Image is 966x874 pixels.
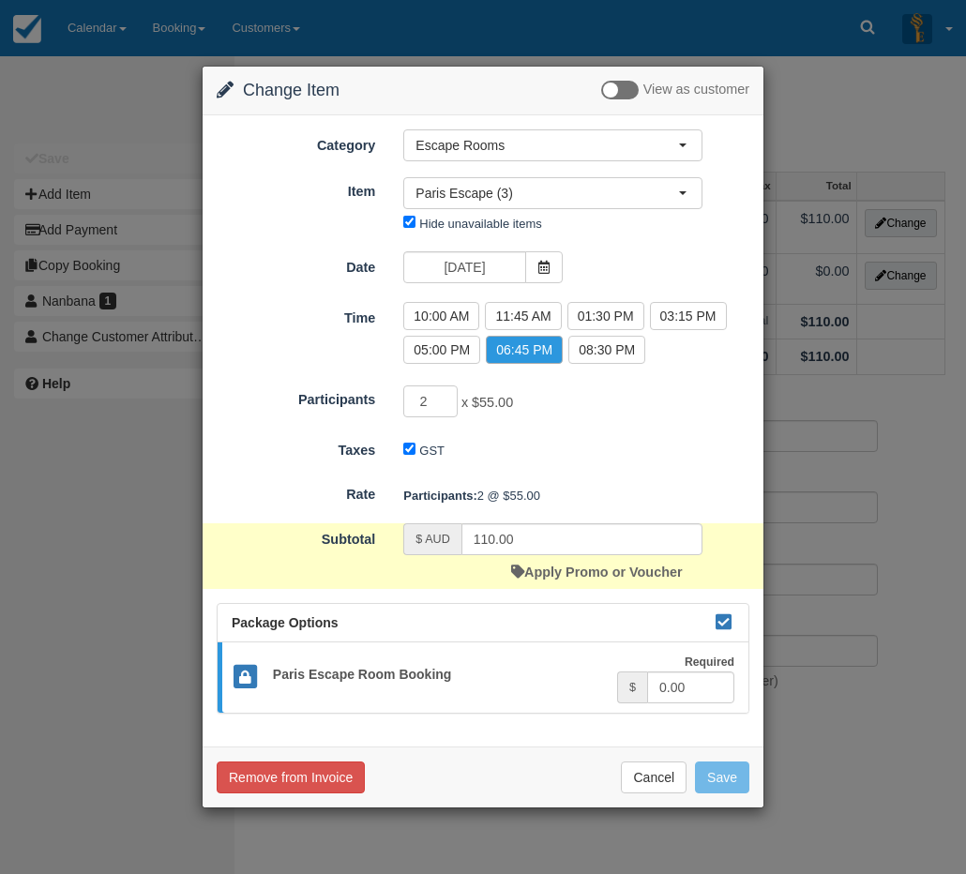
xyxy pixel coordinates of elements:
[203,434,389,460] label: Taxes
[485,302,561,330] label: 11:45 AM
[217,761,365,793] button: Remove from Invoice
[389,480,763,511] div: 2 @ $55.00
[203,129,389,156] label: Category
[415,136,678,155] span: Escape Rooms
[403,177,702,209] button: Paris Escape (3)
[203,251,389,278] label: Date
[403,489,476,503] strong: Participants
[567,302,644,330] label: 01:30 PM
[232,615,339,630] span: Package Options
[568,336,645,364] label: 08:30 PM
[415,533,449,546] small: $ AUD
[203,384,389,410] label: Participants
[629,681,636,694] small: $
[403,129,702,161] button: Escape Rooms
[486,336,563,364] label: 06:45 PM
[203,478,389,505] label: Rate
[203,523,389,550] label: Subtotal
[621,761,687,793] button: Cancel
[403,302,479,330] label: 10:00 AM
[461,395,513,410] span: x $55.00
[203,175,389,202] label: Item
[203,302,389,328] label: Time
[415,184,678,203] span: Paris Escape (3)
[243,81,340,99] span: Change Item
[419,444,445,458] label: GST
[695,761,749,793] button: Save
[403,385,458,417] input: Participants
[403,336,480,364] label: 05:00 PM
[643,83,749,98] span: View as customer
[685,655,734,669] strong: Required
[419,217,541,231] label: Hide unavailable items
[259,668,617,682] h5: Paris Escape Room Booking
[650,302,727,330] label: 03:15 PM
[511,565,682,580] a: Apply Promo or Voucher
[218,642,748,713] a: Paris Escape Room Booking Required $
